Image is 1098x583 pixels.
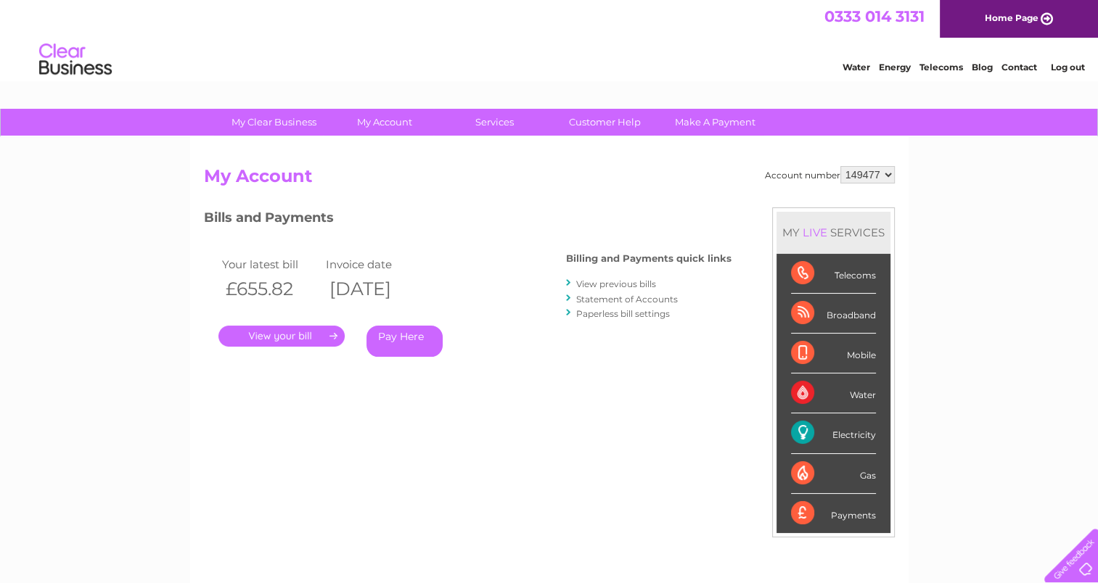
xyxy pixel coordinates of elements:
a: Log out [1050,62,1084,73]
h3: Bills and Payments [204,207,732,233]
td: Invoice date [322,255,427,274]
a: Pay Here [366,326,443,357]
img: logo.png [38,38,112,82]
h2: My Account [204,166,895,194]
a: Blog [972,62,993,73]
a: Paperless bill settings [576,308,670,319]
a: Telecoms [919,62,963,73]
div: Gas [791,454,876,494]
div: LIVE [800,226,830,239]
h4: Billing and Payments quick links [566,253,732,264]
a: Energy [879,62,911,73]
th: £655.82 [218,274,323,304]
a: Statement of Accounts [576,294,678,305]
a: . [218,326,345,347]
a: Contact [1001,62,1037,73]
th: [DATE] [322,274,427,304]
div: Mobile [791,334,876,373]
div: Broadband [791,294,876,334]
a: My Clear Business [214,109,334,136]
a: 0333 014 3131 [824,7,925,25]
div: Payments [791,494,876,533]
a: Customer Help [545,109,665,136]
div: Telecoms [791,254,876,294]
a: Services [435,109,554,136]
a: My Account [324,109,444,136]
a: Make A Payment [655,109,775,136]
div: Electricity [791,413,876,453]
div: Clear Business is a trading name of Verastar Limited (registered in [GEOGRAPHIC_DATA] No. 3667643... [207,8,893,70]
td: Your latest bill [218,255,323,274]
a: View previous bills [576,278,656,289]
div: MY SERVICES [777,212,890,253]
a: Water [843,62,870,73]
div: Account number [765,166,895,183]
div: Water [791,373,876,413]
